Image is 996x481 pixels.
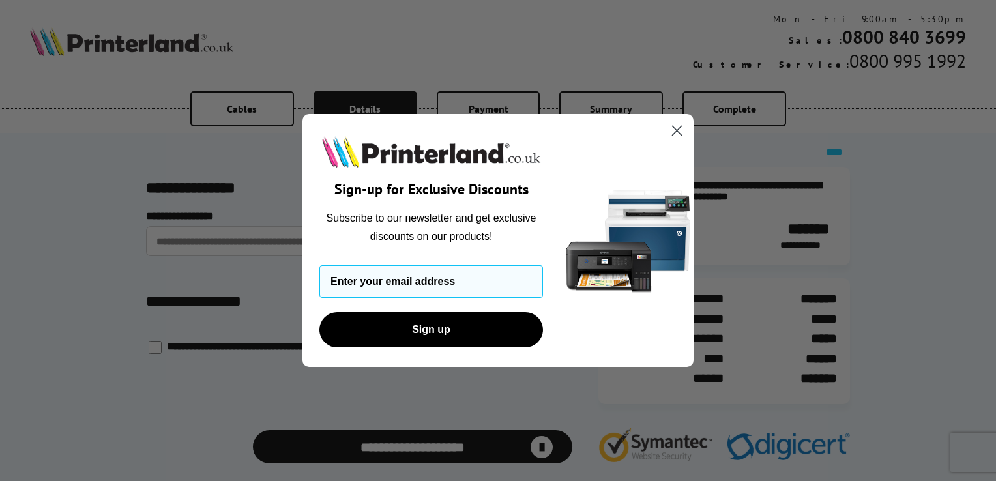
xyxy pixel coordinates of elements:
button: Sign up [319,312,543,347]
span: Sign-up for Exclusive Discounts [334,180,529,198]
span: Subscribe to our newsletter and get exclusive discounts on our products! [327,212,536,242]
input: Enter your email address [319,265,543,298]
button: Close dialog [666,119,688,142]
img: Printerland.co.uk [319,134,543,170]
img: 5290a21f-4df8-4860-95f4-ea1e8d0e8904.png [563,114,694,368]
